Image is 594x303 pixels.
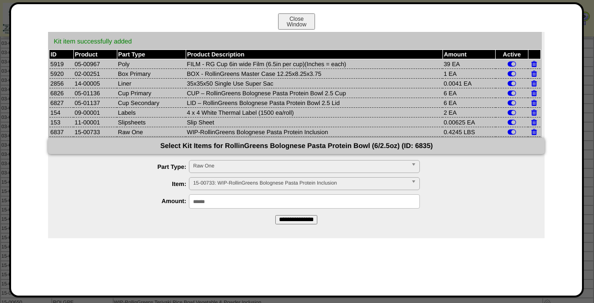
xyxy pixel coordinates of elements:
[73,108,117,117] td: 09-00001
[442,79,496,88] td: 0.0041 EA
[49,88,73,98] td: 6826
[186,117,442,127] td: Slip Sheet
[49,69,73,79] td: 5920
[49,50,73,59] th: ID
[186,69,442,79] td: BOX - RollinGreens Master Case 12.25x8.25x3.75
[73,117,117,127] td: 11-00001
[186,98,442,108] td: LID – RollinGreens Bolognese Pasta Protein Bowl 2.5 Lid
[442,69,496,79] td: 1 EA
[49,98,73,108] td: 6827
[117,117,186,127] td: Slipsheets
[442,117,496,127] td: 0.00625 EA
[73,88,117,98] td: 05-01136
[442,50,496,59] th: Amount
[117,50,186,59] th: Part Type
[117,88,186,98] td: Cup Primary
[117,127,186,137] td: Raw One
[117,79,186,88] td: Liner
[67,163,189,170] label: Part Type:
[278,13,315,30] button: CloseWindow
[49,79,73,88] td: 2856
[442,108,496,117] td: 2 EA
[496,50,528,59] th: Active
[442,59,496,69] td: 39 EA
[67,180,189,187] label: Item:
[186,127,442,137] td: WIP-RollinGreens Bolognese Pasta Protein Inclusion
[186,50,442,59] th: Product Description
[186,59,442,69] td: FILM - RG Cup 6in wide Film (6.5in per cup)(Inches = each)
[117,98,186,108] td: Cup Secondary
[73,127,117,137] td: 15-00733
[186,88,442,98] td: CUP – RollinGreens Bolognese Pasta Protein Bowl 2.5 Cup
[186,79,442,88] td: 35x35x50 Single Use Super Sac
[49,59,73,69] td: 5919
[49,127,73,137] td: 6837
[73,50,117,59] th: Product
[277,21,316,28] a: CloseWindow
[73,98,117,108] td: 05-01137
[73,69,117,79] td: 02-00251
[117,59,186,69] td: Poly
[73,79,117,88] td: 14-00005
[49,117,73,127] td: 153
[49,33,540,49] div: Kit item successfully added
[73,59,117,69] td: 05-00967
[117,108,186,117] td: Labels
[442,98,496,108] td: 6 EA
[442,127,496,137] td: 0.4245 LBS
[67,198,189,204] label: Amount:
[442,88,496,98] td: 6 EA
[193,161,407,172] span: Raw One
[117,69,186,79] td: Box Primary
[193,178,407,189] span: 15-00733: WIP-RollinGreens Bolognese Pasta Protein Inclusion
[186,108,442,117] td: 4 x 4 White Thermal Label (1500 ea/roll)
[48,138,545,154] div: Select Kit Items for RollinGreens Bolognese Pasta Protein Bowl (6/2.5oz) (ID: 6835)
[49,108,73,117] td: 154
